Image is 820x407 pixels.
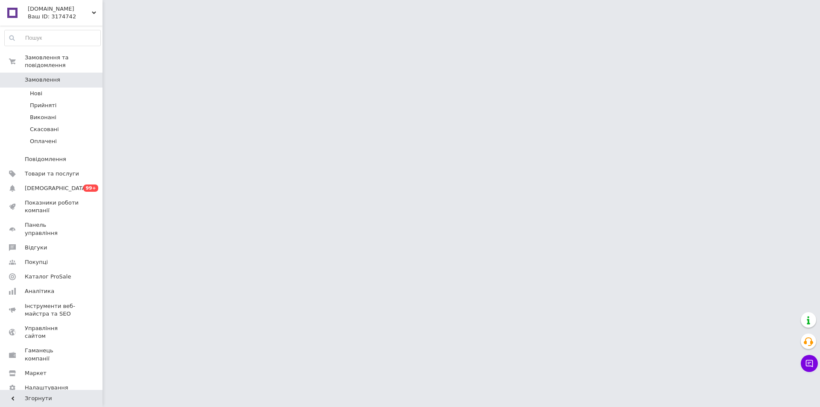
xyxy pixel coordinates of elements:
[25,76,60,84] span: Замовлення
[25,258,48,266] span: Покупці
[25,221,79,237] span: Панель управління
[28,5,92,13] span: Gumoto.com.ua
[30,138,57,145] span: Оплачені
[25,369,47,377] span: Маркет
[83,184,98,192] span: 99+
[30,114,56,121] span: Виконані
[25,325,79,340] span: Управління сайтом
[25,273,71,281] span: Каталог ProSale
[25,199,79,214] span: Показники роботи компанії
[5,30,100,46] input: Пошук
[25,54,102,69] span: Замовлення та повідомлення
[30,102,56,109] span: Прийняті
[30,90,42,97] span: Нові
[25,302,79,318] span: Інструменти веб-майстра та SEO
[30,126,59,133] span: Скасовані
[28,13,102,20] div: Ваш ID: 3174742
[25,347,79,362] span: Гаманець компанії
[25,287,54,295] span: Аналітика
[25,155,66,163] span: Повідомлення
[25,244,47,252] span: Відгуки
[25,184,88,192] span: [DEMOGRAPHIC_DATA]
[25,170,79,178] span: Товари та послуги
[801,355,818,372] button: Чат з покупцем
[25,384,68,392] span: Налаштування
